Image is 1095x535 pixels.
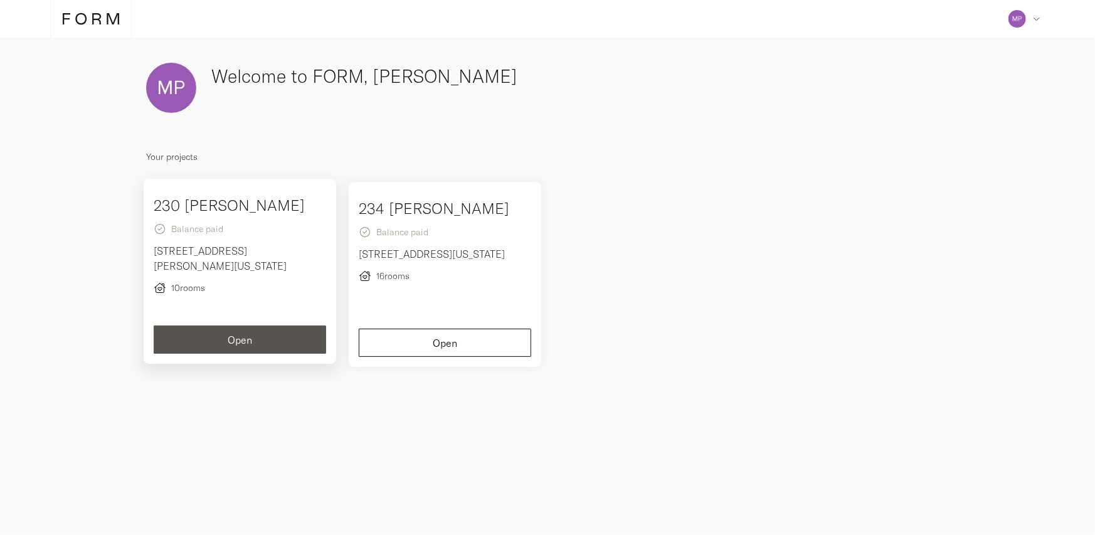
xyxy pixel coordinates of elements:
p: Balance paid [359,225,531,240]
p: [STREET_ADDRESS][PERSON_NAME][US_STATE] [154,243,326,273]
h4: 230 [PERSON_NAME] [154,194,305,216]
p: [STREET_ADDRESS][US_STATE] [359,246,531,262]
span: Open [228,335,252,345]
h3: Welcome to FORM, [PERSON_NAME] [211,63,744,90]
img: a6f377728caae78ee8005d12bdf454b7 [146,63,196,113]
button: Open [359,329,531,357]
p: Your projects [146,149,949,164]
span: 16 rooms [376,268,410,283]
h4: 234 [PERSON_NAME] [359,197,509,220]
img: a6f377728caae78ee8005d12bdf454b7 [1008,10,1026,28]
p: Balance paid [154,221,326,236]
span: Open [433,338,457,348]
span: 10 rooms [171,280,205,295]
button: Open [154,326,326,354]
